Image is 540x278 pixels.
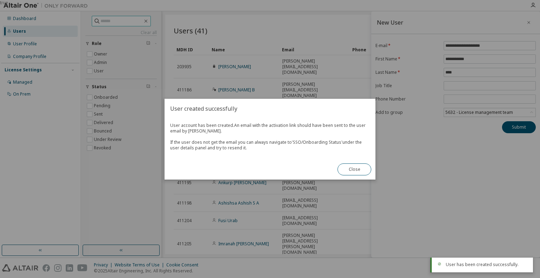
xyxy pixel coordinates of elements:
div: User has been created successfully. [446,262,527,267]
h2: User created successfully [165,99,375,118]
button: Close [337,163,371,175]
span: User account has been created. [170,123,370,151]
span: An email with the activation link should have been sent to the user email by [PERSON_NAME]. If th... [170,122,366,151]
em: 'SSO/Onboarding Status' [292,139,342,145]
